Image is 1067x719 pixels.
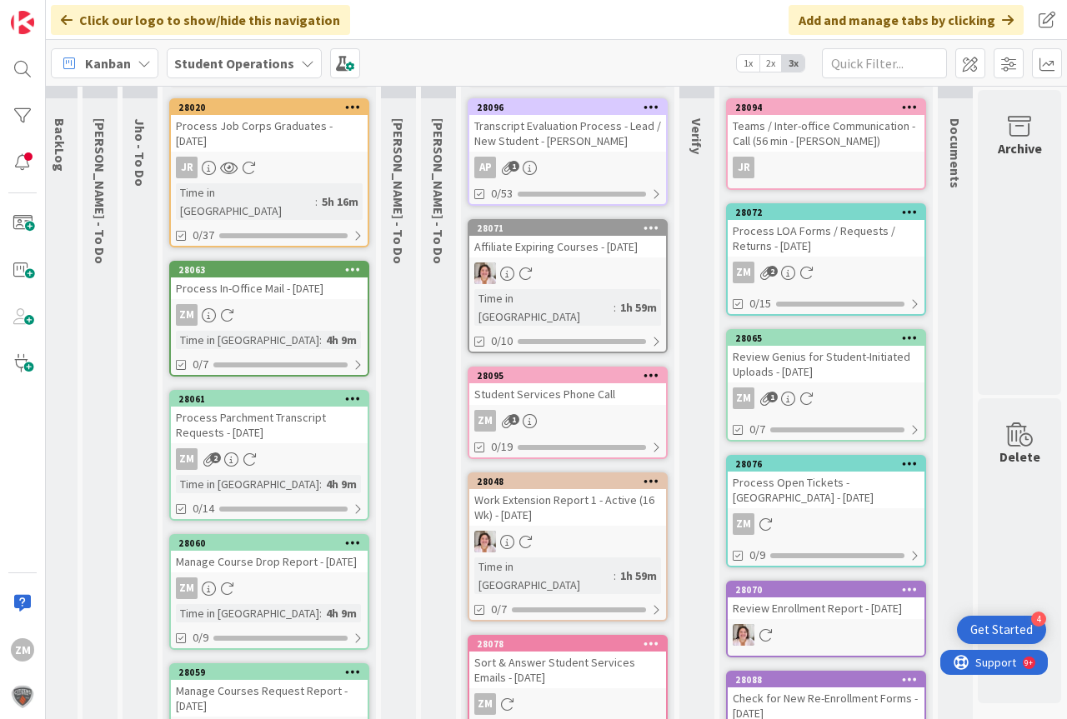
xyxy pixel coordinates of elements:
[508,414,519,425] span: 1
[193,500,214,517] span: 0/14
[469,383,666,405] div: Student Services Phone Call
[999,447,1040,467] div: Delete
[726,455,926,567] a: 28076Process Open Tickets - [GEOGRAPHIC_DATA] - [DATE]ZM0/9
[689,118,705,154] span: Verify
[11,11,34,34] img: Visit kanbanzone.com
[193,227,214,244] span: 0/37
[728,331,924,346] div: 28065
[469,100,666,115] div: 28096
[726,581,926,657] a: 28070Review Enrollment Report - [DATE]EW
[171,392,368,407] div: 28061
[51,5,350,35] div: Click our logo to show/hide this navigation
[169,98,369,247] a: 28020Process Job Corps Graduates - [DATE]JRTime in [GEOGRAPHIC_DATA]:5h 16m0/37
[174,55,294,72] b: Student Operations
[322,331,361,349] div: 4h 9m
[92,118,108,264] span: Emilie - To Do
[733,157,754,178] div: JR
[508,161,519,172] span: 1
[322,604,361,622] div: 4h 9m
[469,157,666,178] div: AP
[970,622,1033,638] div: Get Started
[171,100,368,115] div: 28020
[318,192,363,211] div: 5h 16m
[491,185,513,202] span: 0/53
[178,537,368,549] div: 28060
[726,98,926,190] a: 28094Teams / Inter-office Communication - Call (56 min - [PERSON_NAME])JR
[171,304,368,326] div: ZM
[749,295,771,312] span: 0/15
[728,331,924,382] div: 28065Review Genius for Student-Initiated Uploads - [DATE]
[171,262,368,299] div: 28063Process In-Office Mail - [DATE]
[728,457,924,472] div: 28076
[749,421,765,438] span: 0/7
[477,102,666,113] div: 28096
[735,102,924,113] div: 28094
[947,118,964,188] span: Documents
[733,387,754,409] div: ZM
[469,100,666,152] div: 28096Transcript Evaluation Process - Lead / New Student - [PERSON_NAME]
[469,236,666,257] div: Affiliate Expiring Courses - [DATE]
[759,55,782,72] span: 2x
[171,407,368,443] div: Process Parchment Transcript Requests - [DATE]
[726,203,926,316] a: 28072Process LOA Forms / Requests / Returns - [DATE]ZM0/15
[390,118,407,264] span: Eric - To Do
[171,577,368,599] div: ZM
[178,667,368,678] div: 28059
[171,277,368,299] div: Process In-Office Mail - [DATE]
[315,192,318,211] span: :
[35,2,76,22] span: Support
[469,637,666,688] div: 28078Sort & Answer Student Services Emails - [DATE]
[430,118,447,264] span: Amanda - To Do
[132,118,148,187] span: Jho - To Do
[735,674,924,686] div: 28088
[176,604,319,622] div: Time in [GEOGRAPHIC_DATA]
[737,55,759,72] span: 1x
[491,438,513,456] span: 0/19
[171,536,368,551] div: 28060
[616,298,661,317] div: 1h 59m
[468,472,668,622] a: 28048Work Extension Report 1 - Active (16 Wk) - [DATE]EWTime in [GEOGRAPHIC_DATA]:1h 59m0/7
[767,266,778,277] span: 2
[322,475,361,493] div: 4h 9m
[469,531,666,552] div: EW
[474,157,496,178] div: AP
[171,551,368,572] div: Manage Course Drop Report - [DATE]
[468,219,668,353] a: 28071Affiliate Expiring Courses - [DATE]EWTime in [GEOGRAPHIC_DATA]:1h 59m0/10
[11,685,34,708] img: avatar
[789,5,1024,35] div: Add and manage tabs by clicking
[52,118,68,172] span: BackLog
[469,115,666,152] div: Transcript Evaluation Process - Lead / New Student - [PERSON_NAME]
[171,115,368,152] div: Process Job Corps Graduates - [DATE]
[469,693,666,715] div: ZM
[474,557,614,594] div: Time in [GEOGRAPHIC_DATA]
[319,475,322,493] span: :
[782,55,804,72] span: 3x
[169,261,369,377] a: 28063Process In-Office Mail - [DATE]ZMTime in [GEOGRAPHIC_DATA]:4h 9m0/7
[728,205,924,257] div: 28072Process LOA Forms / Requests / Returns - [DATE]
[998,138,1042,158] div: Archive
[169,534,369,650] a: 28060Manage Course Drop Report - [DATE]ZMTime in [GEOGRAPHIC_DATA]:4h 9m0/9
[728,346,924,382] div: Review Genius for Student-Initiated Uploads - [DATE]
[728,100,924,152] div: 28094Teams / Inter-office Communication - Call (56 min - [PERSON_NAME])
[469,221,666,257] div: 28071Affiliate Expiring Courses - [DATE]
[728,115,924,152] div: Teams / Inter-office Communication - Call (56 min - [PERSON_NAME])
[474,262,496,284] img: EW
[468,98,668,206] a: 28096Transcript Evaluation Process - Lead / New Student - [PERSON_NAME]AP0/53
[728,457,924,508] div: 28076Process Open Tickets - [GEOGRAPHIC_DATA] - [DATE]
[469,652,666,688] div: Sort & Answer Student Services Emails - [DATE]
[474,531,496,552] img: EW
[169,390,369,521] a: 28061Process Parchment Transcript Requests - [DATE]ZMTime in [GEOGRAPHIC_DATA]:4h 9m0/14
[469,410,666,432] div: ZM
[474,289,614,326] div: Time in [GEOGRAPHIC_DATA]
[178,102,368,113] div: 28020
[491,332,513,350] span: 0/10
[614,567,616,585] span: :
[616,567,661,585] div: 1h 59m
[733,513,754,535] div: ZM
[767,392,778,402] span: 1
[477,638,666,650] div: 28078
[176,304,198,326] div: ZM
[468,367,668,459] a: 28095Student Services Phone CallZM0/19
[735,458,924,470] div: 28076
[171,448,368,470] div: ZM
